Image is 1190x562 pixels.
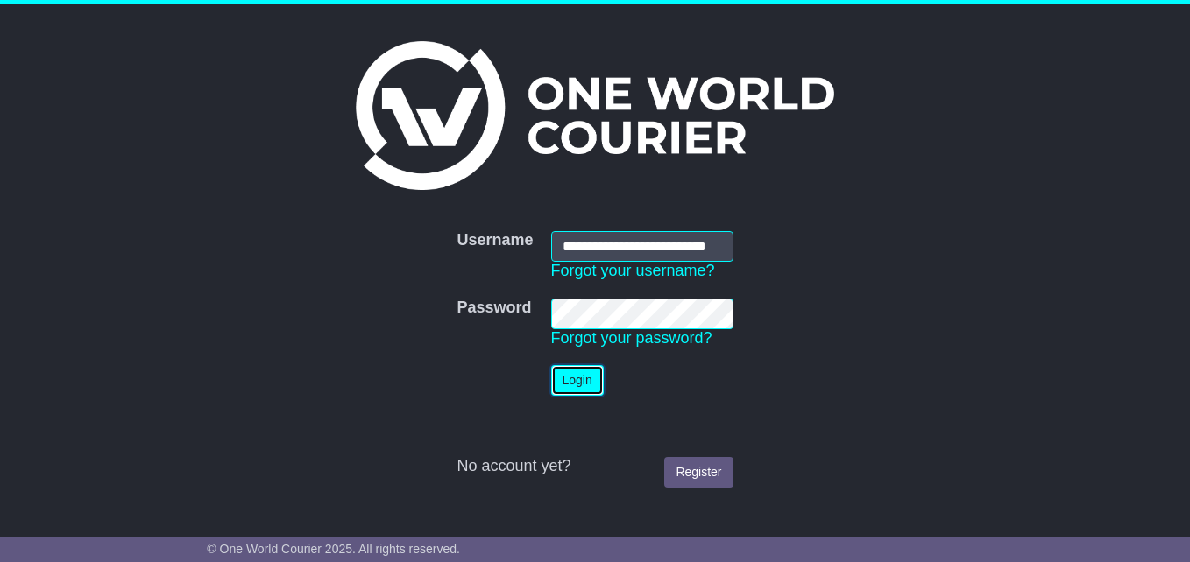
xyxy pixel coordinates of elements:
[457,231,533,250] label: Username
[551,365,604,396] button: Login
[551,329,712,347] a: Forgot your password?
[207,542,460,556] span: © One World Courier 2025. All rights reserved.
[457,299,531,318] label: Password
[356,41,834,190] img: One World
[551,262,715,279] a: Forgot your username?
[457,457,733,476] div: No account yet?
[664,457,733,488] a: Register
